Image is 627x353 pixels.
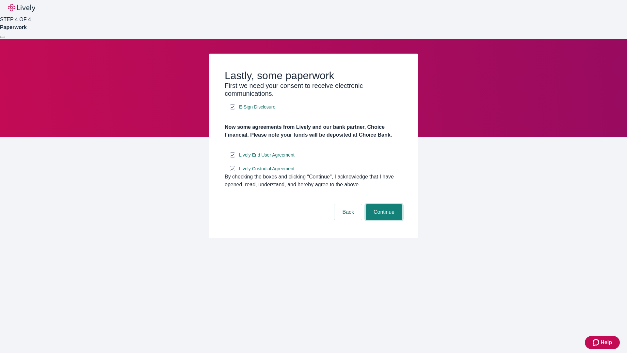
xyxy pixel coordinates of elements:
h4: Now some agreements from Lively and our bank partner, Choice Financial. Please note your funds wi... [225,123,402,139]
a: e-sign disclosure document [238,103,277,111]
div: By checking the boxes and clicking “Continue", I acknowledge that I have opened, read, understand... [225,173,402,189]
h2: Lastly, some paperwork [225,69,402,82]
h3: First we need your consent to receive electronic communications. [225,82,402,97]
svg: Zendesk support icon [593,339,601,346]
span: E-Sign Disclosure [239,104,275,110]
img: Lively [8,4,35,12]
span: Help [601,339,612,346]
a: e-sign disclosure document [238,165,296,173]
button: Back [334,204,362,220]
a: e-sign disclosure document [238,151,296,159]
span: Lively Custodial Agreement [239,165,295,172]
span: Lively End User Agreement [239,152,295,159]
button: Continue [366,204,402,220]
button: Zendesk support iconHelp [585,336,620,349]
